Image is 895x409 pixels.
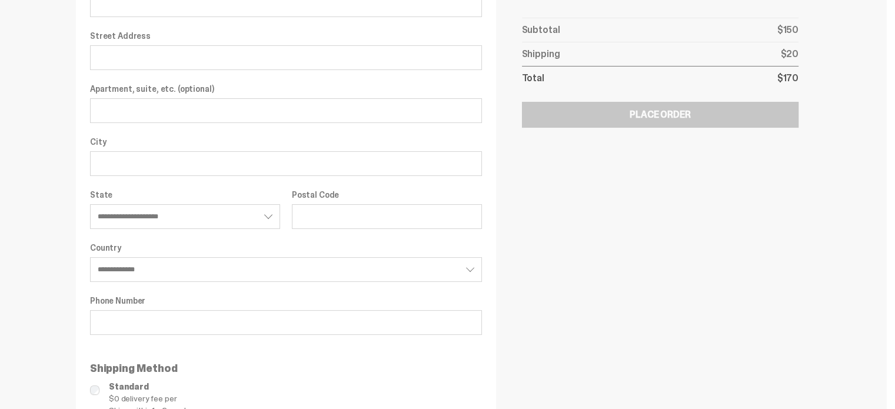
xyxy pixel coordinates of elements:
label: Country [90,243,482,252]
span: $0 delivery fee per [109,393,482,404]
button: Place Order [522,102,798,128]
label: City [90,137,482,147]
label: Phone Number [90,296,482,305]
label: State [90,190,280,199]
p: Shipping [522,49,560,59]
span: Standard [109,381,482,393]
p: Subtotal [522,25,560,35]
label: Postal Code [292,190,482,199]
label: Street Address [90,31,482,41]
p: $170 [777,74,798,83]
p: $20 [780,49,798,59]
p: $150 [777,25,798,35]
p: Shipping Method [90,363,482,374]
div: Place Order [630,110,690,119]
p: Total [522,74,544,83]
label: Apartment, suite, etc. (optional) [90,84,482,94]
